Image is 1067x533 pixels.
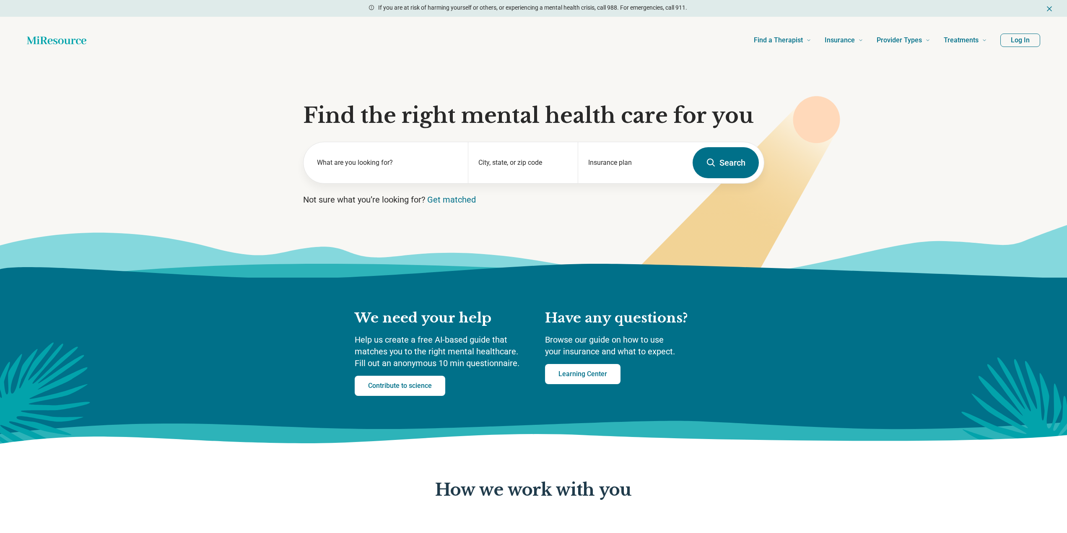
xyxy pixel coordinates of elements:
h1: Find the right mental health care for you [303,103,764,128]
span: Treatments [944,34,979,46]
button: Log In [1000,34,1040,47]
a: Home page [27,32,86,49]
a: Get matched [427,195,476,205]
p: Not sure what you’re looking for? [303,194,764,205]
a: Provider Types [877,23,930,57]
p: Browse our guide on how to use your insurance and what to expect. [545,334,713,357]
a: Treatments [944,23,987,57]
button: Dismiss [1045,3,1054,13]
p: How we work with you [435,481,631,500]
p: Help us create a free AI-based guide that matches you to the right mental healthcare. Fill out an... [355,334,528,369]
h2: Have any questions? [545,309,713,327]
a: Find a Therapist [754,23,811,57]
a: Insurance [825,23,863,57]
span: Provider Types [877,34,922,46]
label: What are you looking for? [317,158,458,168]
a: Contribute to science [355,376,445,396]
h2: We need your help [355,309,528,327]
p: If you are at risk of harming yourself or others, or experiencing a mental health crisis, call 98... [378,3,687,12]
span: Find a Therapist [754,34,803,46]
button: Search [693,147,759,178]
span: Insurance [825,34,855,46]
a: Learning Center [545,364,620,384]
